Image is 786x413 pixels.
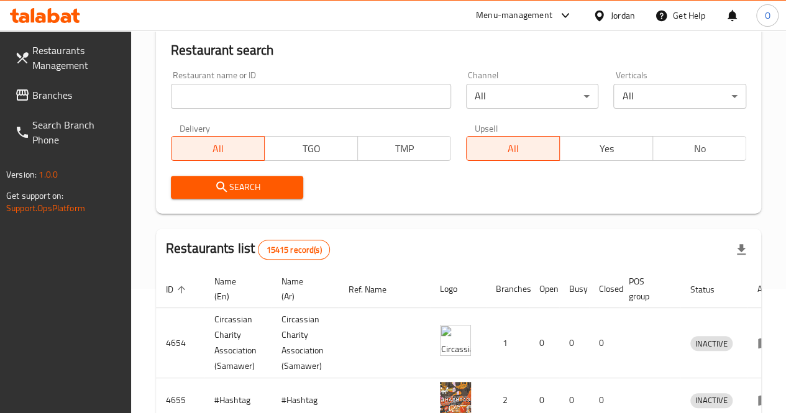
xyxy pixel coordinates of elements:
div: INACTIVE [690,336,733,351]
div: Export file [726,235,756,265]
span: TGO [270,140,353,158]
span: Restaurants Management [32,43,121,73]
td: 0 [589,308,619,378]
span: Name (En) [214,274,257,304]
button: All [466,136,560,161]
span: 15415 record(s) [258,244,329,256]
span: Version: [6,166,37,183]
td: ​Circassian ​Charity ​Association​ (Samawer) [272,308,339,378]
td: 0 [559,308,589,378]
span: Yes [565,140,648,158]
a: Branches [5,80,131,110]
th: Closed [589,270,619,308]
span: Branches [32,88,121,102]
span: Name (Ar) [281,274,324,304]
span: INACTIVE [690,337,733,351]
span: INACTIVE [690,393,733,407]
span: No [658,140,741,158]
div: Total records count [258,240,329,260]
div: All [466,84,599,109]
span: Search Branch Phone [32,117,121,147]
h2: Restaurants list [166,239,330,260]
a: Restaurants Management [5,35,131,80]
h2: Restaurant search [171,41,746,60]
th: Open [529,270,559,308]
div: Jordan [611,9,635,22]
span: O [764,9,770,22]
td: 4654 [156,308,204,378]
td: 0 [529,308,559,378]
span: Status [690,282,731,297]
button: Search [171,176,304,199]
img: ​Circassian ​Charity ​Association​ (Samawer) [440,325,471,356]
button: No [652,136,746,161]
span: POS group [629,274,665,304]
div: Menu [757,393,780,407]
span: Ref. Name [349,282,403,297]
div: INACTIVE [690,393,733,408]
th: Logo [430,270,486,308]
th: Branches [486,270,529,308]
button: TGO [264,136,358,161]
span: ID [166,282,190,297]
a: Support.OpsPlatform [6,200,85,216]
a: Search Branch Phone [5,110,131,155]
td: ​Circassian ​Charity ​Association​ (Samawer) [204,308,272,378]
div: Menu [757,335,780,350]
span: Get support on: [6,188,63,204]
input: Search for restaurant name or ID.. [171,84,451,109]
td: 1 [486,308,529,378]
div: All [613,84,746,109]
label: Delivery [180,124,211,132]
div: Menu-management [476,8,552,23]
span: Search [181,179,294,195]
label: Upsell [475,124,498,132]
span: All [176,140,260,158]
span: 1.0.0 [39,166,58,183]
button: Yes [559,136,653,161]
th: Busy [559,270,589,308]
button: TMP [357,136,451,161]
button: All [171,136,265,161]
span: TMP [363,140,446,158]
img: #Hashtag [440,382,471,413]
span: All [472,140,555,158]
